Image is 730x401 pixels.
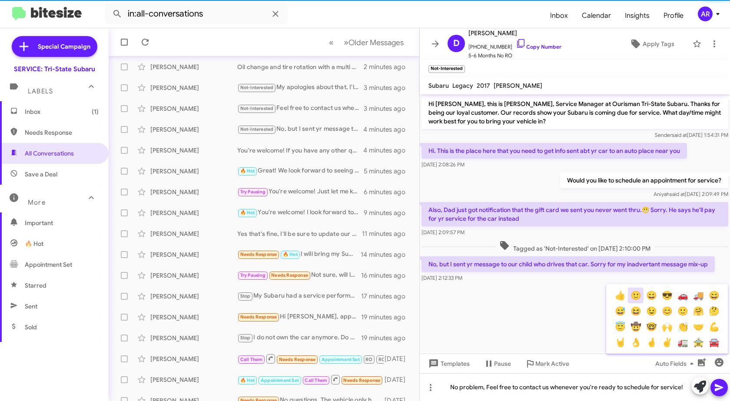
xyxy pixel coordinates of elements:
[675,303,690,319] button: 🙂
[628,335,644,350] button: 👌
[612,319,628,335] button: 😇
[690,319,706,335] button: 🤝
[644,319,659,335] button: 🤓
[690,303,706,319] button: 🤗
[644,288,659,303] button: 😄
[706,288,722,303] button: 😄
[675,335,690,350] button: 🚛
[628,319,644,335] button: 🤠
[659,335,675,350] button: ✌
[612,335,628,350] button: 🤘
[675,319,690,335] button: 👏
[690,288,706,303] button: 🚚
[706,335,722,350] button: 🚘
[706,303,722,319] button: 🤔
[706,319,722,335] button: 💪
[628,303,644,319] button: 😆
[628,288,644,303] button: 🙂
[690,335,706,350] button: 🚖
[659,319,675,335] button: 🙌
[659,288,675,303] button: 😎
[675,288,690,303] button: 🚗
[612,303,628,319] button: 😅
[659,303,675,319] button: 😊
[644,303,659,319] button: 😉
[644,335,659,350] button: 🤞
[612,288,628,303] button: 👍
